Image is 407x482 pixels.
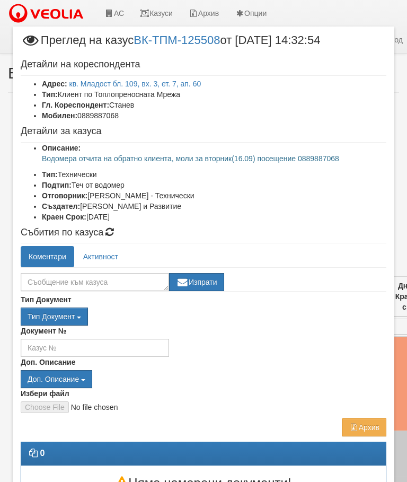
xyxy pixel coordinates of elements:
label: Доп. Описание [21,357,75,367]
strong: 0 [40,449,45,458]
li: Технически [42,169,386,180]
a: Активност [75,246,126,267]
b: Краен Срок: [42,213,86,221]
li: Станев [42,100,386,110]
span: Доп. Описание [28,375,79,383]
div: Двоен клик, за изчистване на избраната стойност. [21,370,386,388]
h4: Събития по казуса [21,227,386,238]
a: ВК-ТПМ-125508 [134,33,220,47]
h4: Детайли на кореспондента [21,59,386,70]
li: [PERSON_NAME] - Технически [42,190,386,201]
h4: Детайли за казуса [21,126,386,137]
button: Тип Документ [21,308,88,326]
span: Тип Документ [28,312,75,321]
li: Клиент по Топлопреносната Мрежа [42,89,386,100]
li: [DATE] [42,212,386,222]
button: Архив [342,418,386,436]
b: Отговорник: [42,191,87,200]
b: Подтип: [42,181,72,189]
button: Доп. Описание [21,370,92,388]
label: Тип Документ [21,294,72,305]
b: Създател: [42,202,80,211]
a: кв. Младост бл. 109, вх. 3, ет. 7, ап. 60 [69,80,201,88]
button: Изпрати [169,273,224,291]
li: 0889887068 [42,110,386,121]
p: Водомера отчита на обратно клиента, моли за вторник(16.09) посещение 0889887068 [42,153,386,164]
a: Коментари [21,246,74,267]
li: [PERSON_NAME] и Развитие [42,201,386,212]
div: Двоен клик, за изчистване на избраната стойност. [21,308,386,326]
input: Казус № [21,339,169,357]
b: Мобилен: [42,111,77,120]
b: Тип: [42,170,58,179]
b: Адрес: [42,80,67,88]
label: Документ № [21,326,66,336]
b: Описание: [42,144,81,152]
b: Гл. Кореспондент: [42,101,109,109]
label: Избери файл [21,388,69,399]
b: Тип: [42,90,58,99]
span: Преглед на казус от [DATE] 14:32:54 [21,34,320,54]
li: Теч от водомер [42,180,386,190]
